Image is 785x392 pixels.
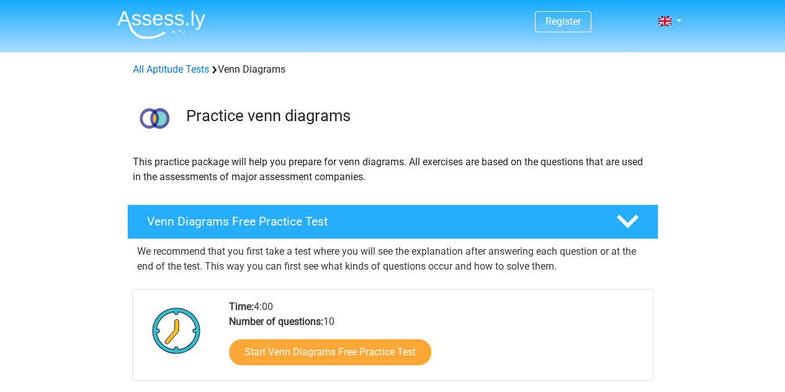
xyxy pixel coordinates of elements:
div: Venn Diagrams [128,62,658,77]
img: Clock [145,299,208,362]
b: Number of questions: [229,316,323,327]
a: Start Venn Diagrams Free Practice Test [229,339,431,365]
h4: Venn Diagrams Free Practice Test [147,214,596,229]
p: We recommend that you first take a test where you will see the explanation after answering each q... [137,244,648,274]
b: Time: [229,301,254,312]
p: This practice package will help you prepare for venn diagrams. All exercises are based on the que... [133,155,653,185]
img: Assessly [117,10,205,39]
a: All Aptitude Tests [133,63,209,75]
img: venn diagrams [128,92,181,145]
a: Venn Diagrams Free Practice Test [122,204,663,239]
a: Register [545,16,581,27]
h3: Practice venn diagrams [186,106,648,125]
div: 4:00 10 [220,299,652,380]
